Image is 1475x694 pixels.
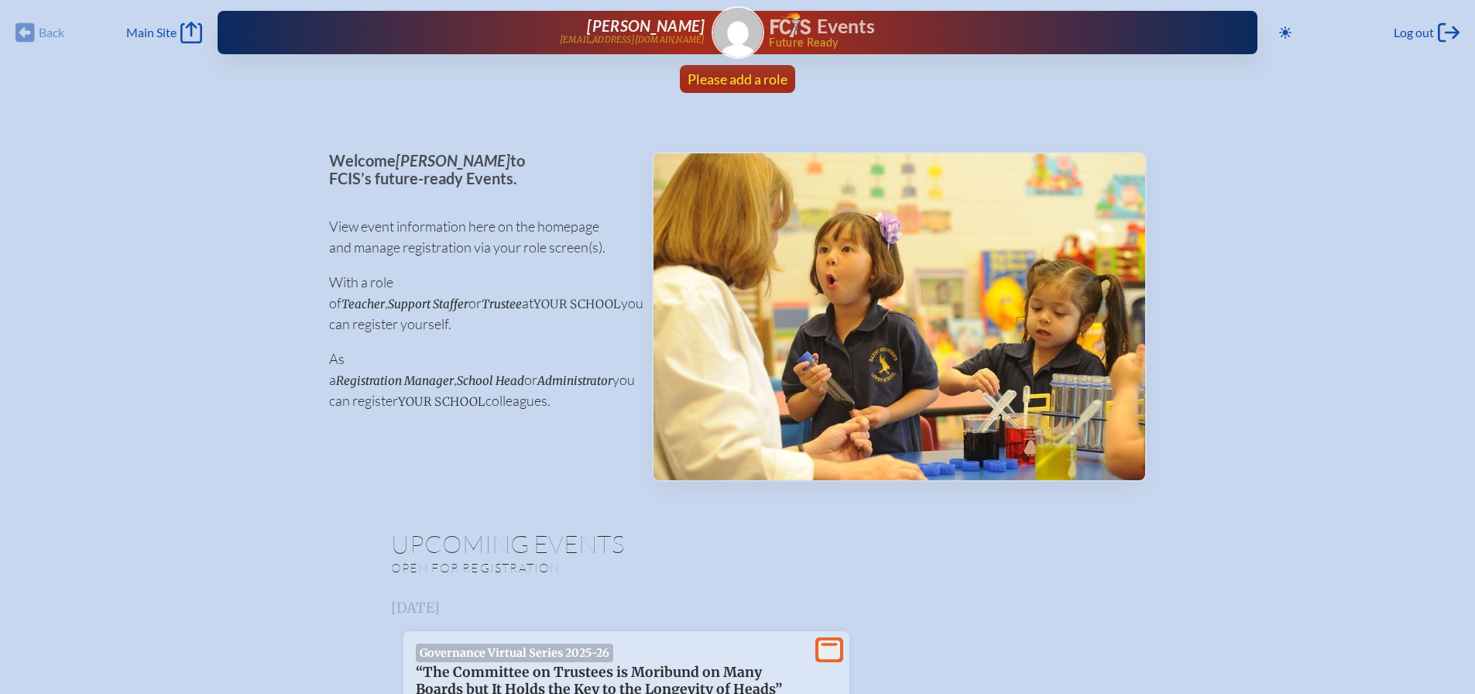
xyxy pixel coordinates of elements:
[713,8,763,57] img: Gravatar
[769,37,1208,48] span: Future Ready
[329,216,627,258] p: View event information here on the homepage and manage registration via your role screen(s).
[391,560,800,575] p: Open for registration
[533,297,621,311] span: your school
[341,297,385,311] span: Teacher
[681,65,794,93] a: Please add a role
[329,349,627,411] p: As a , or you can register colleagues.
[267,17,705,48] a: [PERSON_NAME][EMAIL_ADDRESS][DOMAIN_NAME]
[391,531,1085,556] h1: Upcoming Events
[336,373,454,388] span: Registration Manager
[398,394,485,409] span: your school
[587,16,705,35] span: [PERSON_NAME]
[391,600,1085,616] h3: [DATE]
[770,12,1209,48] div: FCIS Events — Future ready
[653,153,1145,480] img: Events
[329,272,627,335] p: With a role of , or at you can register yourself.
[560,35,705,45] p: [EMAIL_ADDRESS][DOMAIN_NAME]
[537,373,612,388] span: Administrator
[457,373,524,388] span: School Head
[126,22,202,43] a: Main Site
[329,152,627,187] p: Welcome to FCIS’s future-ready Events.
[482,297,522,311] span: Trustee
[1394,25,1434,40] span: Log out
[396,151,510,170] span: [PERSON_NAME]
[126,25,177,40] span: Main Site
[712,6,764,59] a: Gravatar
[388,297,468,311] span: Support Staffer
[416,644,614,662] span: Governance Virtual Series 2025-26
[688,70,787,88] span: Please add a role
